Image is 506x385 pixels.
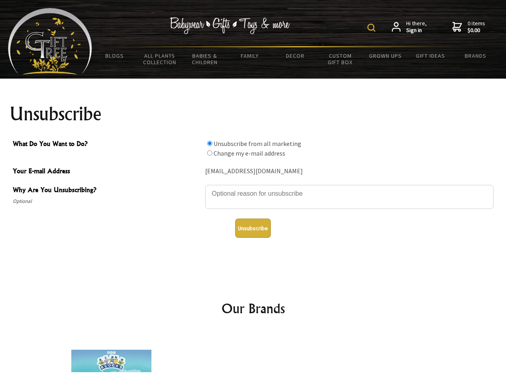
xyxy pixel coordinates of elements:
[205,185,494,209] textarea: Why Are You Unsubscribing?
[228,47,273,64] a: Family
[406,27,427,34] strong: Sign in
[13,166,201,178] span: Your E-mail Address
[13,197,201,206] span: Optional
[367,24,375,32] img: product search
[92,47,137,64] a: BLOGS
[207,141,212,146] input: What Do You Want to Do?
[8,8,92,75] img: Babyware - Gifts - Toys and more...
[453,47,498,64] a: Brands
[408,47,453,64] a: Gift Ideas
[13,185,201,197] span: Why Are You Unsubscribing?
[182,47,228,71] a: Babies & Children
[406,20,427,34] span: Hi there,
[235,219,271,238] button: Unsubscribe
[16,299,490,318] h2: Our Brands
[272,47,318,64] a: Decor
[214,149,285,157] label: Change my e-mail address
[468,20,485,34] span: 0 items
[10,104,497,124] h1: Unsubscribe
[468,27,485,34] strong: $0.00
[170,17,290,34] img: Babywear - Gifts - Toys & more
[318,47,363,71] a: Custom Gift Box
[137,47,183,71] a: All Plants Collection
[392,20,427,34] a: Hi there,Sign in
[452,20,485,34] a: 0 items$0.00
[214,140,301,148] label: Unsubscribe from all marketing
[363,47,408,64] a: Grown Ups
[13,139,201,150] span: What Do You Want to Do?
[207,150,212,156] input: What Do You Want to Do?
[205,165,494,178] div: [EMAIL_ADDRESS][DOMAIN_NAME]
